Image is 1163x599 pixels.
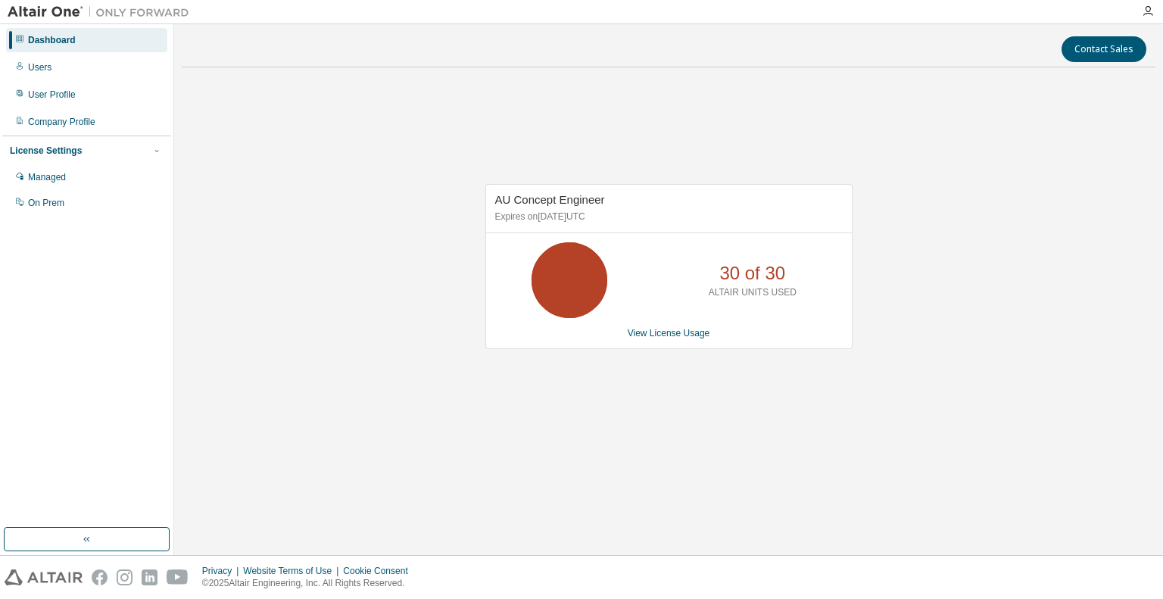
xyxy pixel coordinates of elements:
div: License Settings [10,145,82,157]
img: instagram.svg [117,569,133,585]
div: Dashboard [28,34,76,46]
div: Privacy [202,565,243,577]
p: © 2025 Altair Engineering, Inc. All Rights Reserved. [202,577,417,590]
button: Contact Sales [1062,36,1146,62]
a: View License Usage [628,328,710,338]
p: 30 of 30 [719,261,785,286]
span: AU Concept Engineer [495,193,605,206]
img: linkedin.svg [142,569,157,585]
p: Expires on [DATE] UTC [495,211,839,223]
div: Cookie Consent [343,565,416,577]
div: On Prem [28,197,64,209]
p: ALTAIR UNITS USED [709,286,797,299]
div: Company Profile [28,116,95,128]
div: Managed [28,171,66,183]
div: Website Terms of Use [243,565,343,577]
div: Users [28,61,51,73]
img: youtube.svg [167,569,189,585]
img: facebook.svg [92,569,108,585]
div: User Profile [28,89,76,101]
img: altair_logo.svg [5,569,83,585]
img: Altair One [8,5,197,20]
